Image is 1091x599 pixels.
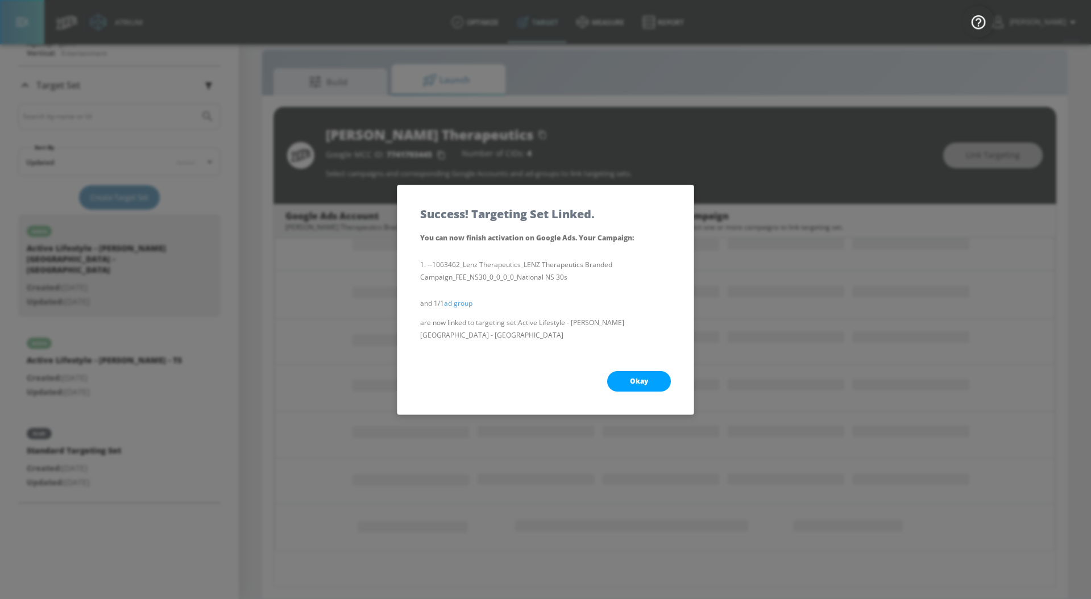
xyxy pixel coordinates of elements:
h5: Success! Targeting Set Linked. [420,208,595,220]
span: Okay [630,377,648,386]
p: and 1/1 [420,297,671,310]
p: are now linked to targeting set: Active Lifestyle - [PERSON_NAME][GEOGRAPHIC_DATA] - [GEOGRAPHIC_... [420,317,671,342]
li: --1063462_Lenz Therapeutics_LENZ Therapeutics Branded Campaign_FEE_NS30_0_0_0_0_National NS 30s [420,259,671,284]
button: Open Resource Center [963,6,994,38]
p: You can now finish activation on Google Ads. Your Campaign : [420,231,671,245]
button: Okay [607,371,671,392]
a: ad group [444,298,472,308]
